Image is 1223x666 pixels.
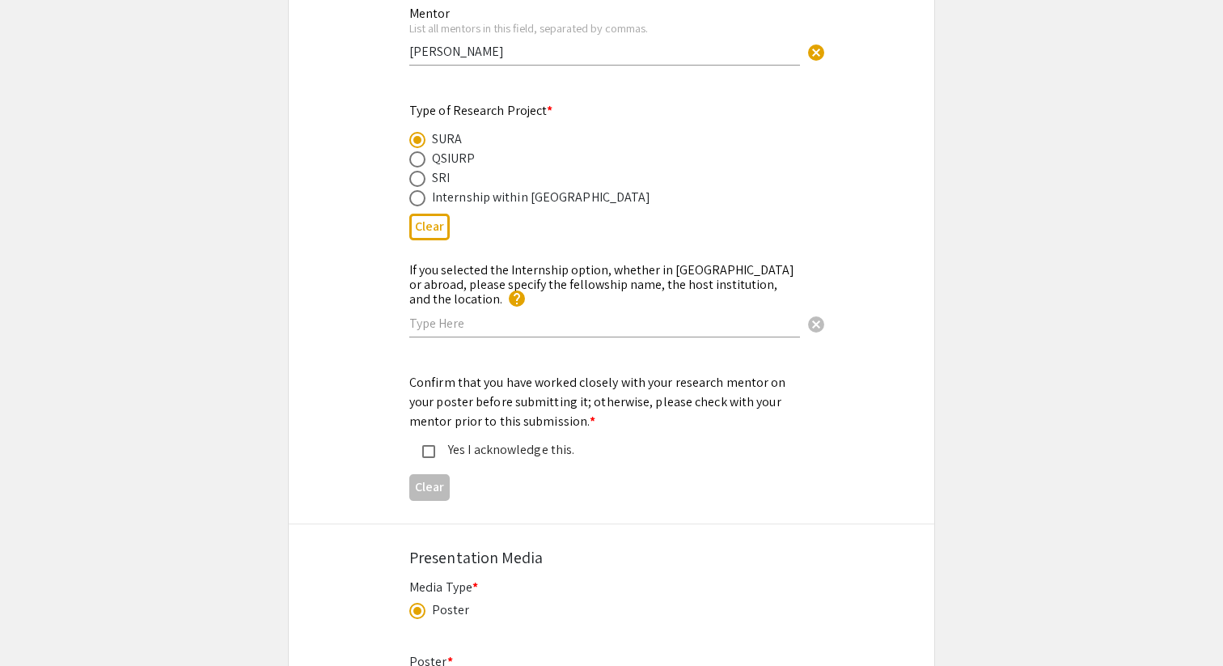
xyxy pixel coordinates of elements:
span: cancel [806,315,826,334]
input: Type Here [409,43,800,60]
div: Poster [432,600,470,620]
div: Yes I acknowledge this. [435,440,775,460]
button: Clear [409,474,450,501]
input: Type Here [409,315,800,332]
button: Clear [800,35,832,67]
mat-label: Type of Research Project [409,102,553,119]
div: Presentation Media [409,545,814,570]
mat-label: If you selected the Internship option, whether in [GEOGRAPHIC_DATA] or abroad, please specify the... [409,261,794,308]
div: SRI [432,168,450,188]
div: Internship within [GEOGRAPHIC_DATA] [432,188,651,207]
mat-label: Mentor [409,5,450,22]
mat-label: Confirm that you have worked closely with your research mentor on your poster before submitting i... [409,374,786,430]
div: QSIURP [432,149,476,168]
iframe: Chat [12,593,69,654]
button: Clear [409,214,450,240]
div: SURA [432,129,462,149]
span: cancel [806,43,826,62]
button: Clear [800,307,832,339]
div: List all mentors in this field, separated by commas. [409,21,800,36]
mat-icon: help [507,289,527,308]
mat-label: Media Type [409,579,478,596]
